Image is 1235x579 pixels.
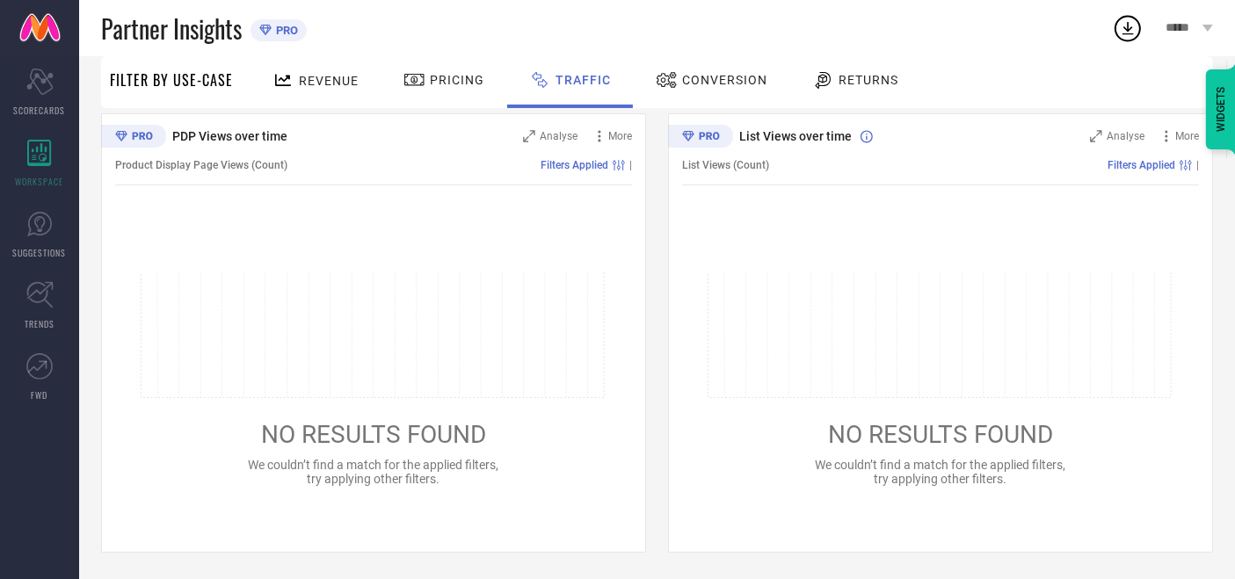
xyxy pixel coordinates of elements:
span: We couldn’t find a match for the applied filters, try applying other filters. [816,458,1066,486]
span: More [608,130,632,142]
span: NO RESULTS FOUND [828,420,1053,449]
svg: Zoom [1090,130,1102,142]
span: Returns [839,73,898,87]
span: Analyse [1107,130,1144,142]
span: List Views over time [739,129,852,143]
span: More [1175,130,1199,142]
span: PRO [272,24,298,37]
span: | [1196,159,1199,171]
div: Premium [668,125,733,151]
div: Premium [101,125,166,151]
svg: Zoom [523,130,535,142]
span: SCORECARDS [14,104,66,117]
span: WORKSPACE [16,175,64,188]
span: We couldn’t find a match for the applied filters, try applying other filters. [249,458,499,486]
span: | [629,159,632,171]
span: Analyse [540,130,578,142]
span: Revenue [299,74,359,88]
span: PDP Views over time [172,129,287,143]
span: Conversion [682,73,767,87]
div: Open download list [1112,12,1144,44]
span: FWD [32,388,48,402]
span: Partner Insights [101,11,242,47]
span: SUGGESTIONS [13,246,67,259]
span: Pricing [430,73,484,87]
span: TRENDS [25,317,54,330]
span: Filters Applied [1108,159,1175,171]
span: Filter By Use-Case [110,69,233,90]
span: Traffic [556,73,611,87]
span: Filters Applied [541,159,608,171]
span: List Views (Count) [682,159,769,171]
span: Product Display Page Views (Count) [115,159,287,171]
span: NO RESULTS FOUND [261,420,486,449]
